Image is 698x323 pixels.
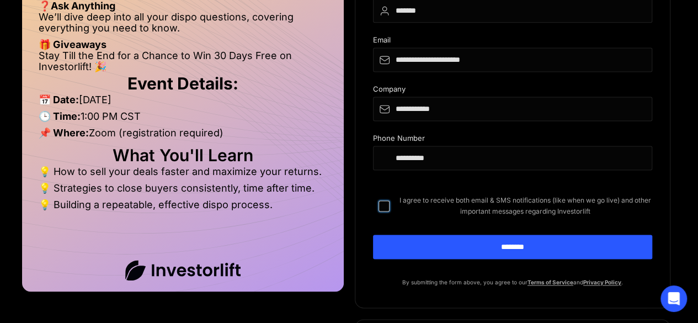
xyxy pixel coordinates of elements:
strong: Event Details: [127,73,238,93]
strong: 📌 Where: [39,127,89,139]
li: 💡 Strategies to close buyers consistently, time after time. [39,183,327,199]
span: I agree to receive both email & SMS notifications (like when we go live) and other important mess... [398,195,653,217]
div: Company [373,85,653,97]
li: 1:00 PM CST [39,111,327,128]
strong: 🎁 Giveaways [39,39,106,50]
li: We’ll dive deep into all your dispo questions, covering everything you need to know. [39,12,327,39]
h2: What You'll Learn [39,150,327,161]
div: Phone Number [373,134,653,146]
li: Zoom (registration required) [39,128,327,144]
strong: 📅 Date: [39,94,79,105]
p: By submitting the form above, you agree to our and . [373,277,653,288]
strong: 🕒 Time: [39,110,81,122]
a: Privacy Policy [583,279,621,285]
li: 💡 Building a repeatable, effective dispo process. [39,199,327,210]
li: Stay Till the End for a Chance to Win 30 Days Free on Investorlift! 🎉 [39,50,327,72]
li: 💡 How to sell your deals faster and maximize your returns. [39,166,327,183]
div: Email [373,36,653,47]
a: Terms of Service [528,279,573,285]
li: [DATE] [39,94,327,111]
div: Open Intercom Messenger [660,285,687,312]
